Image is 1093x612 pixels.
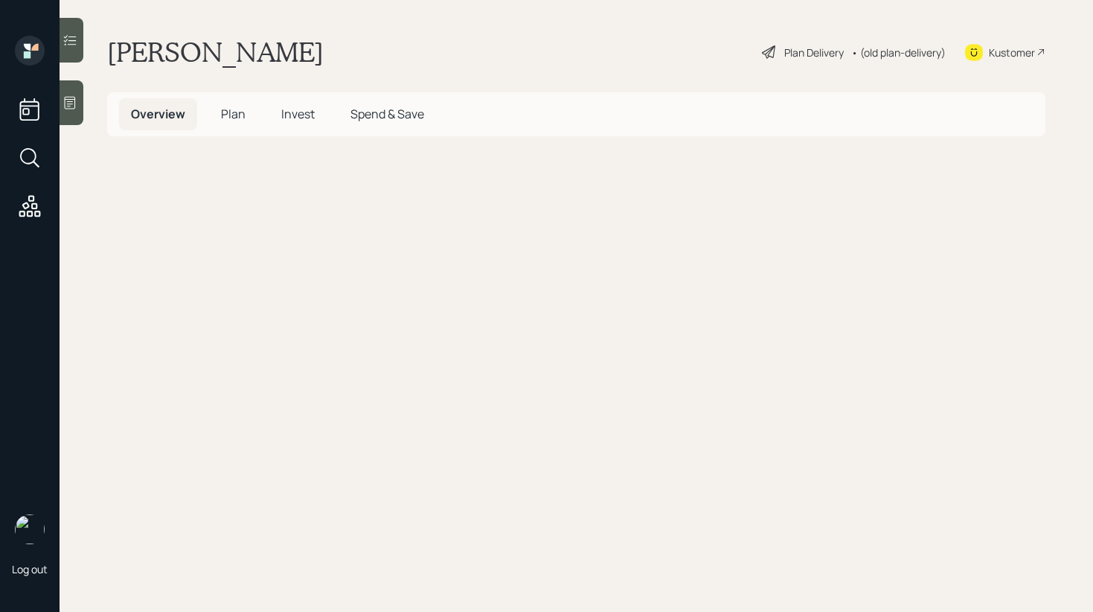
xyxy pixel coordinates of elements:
span: Spend & Save [350,106,424,122]
div: Kustomer [989,45,1035,60]
h1: [PERSON_NAME] [107,36,324,68]
span: Invest [281,106,315,122]
span: Overview [131,106,185,122]
div: Plan Delivery [784,45,844,60]
div: • (old plan-delivery) [851,45,946,60]
img: retirable_logo.png [15,514,45,544]
div: Log out [12,562,48,576]
span: Plan [221,106,246,122]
